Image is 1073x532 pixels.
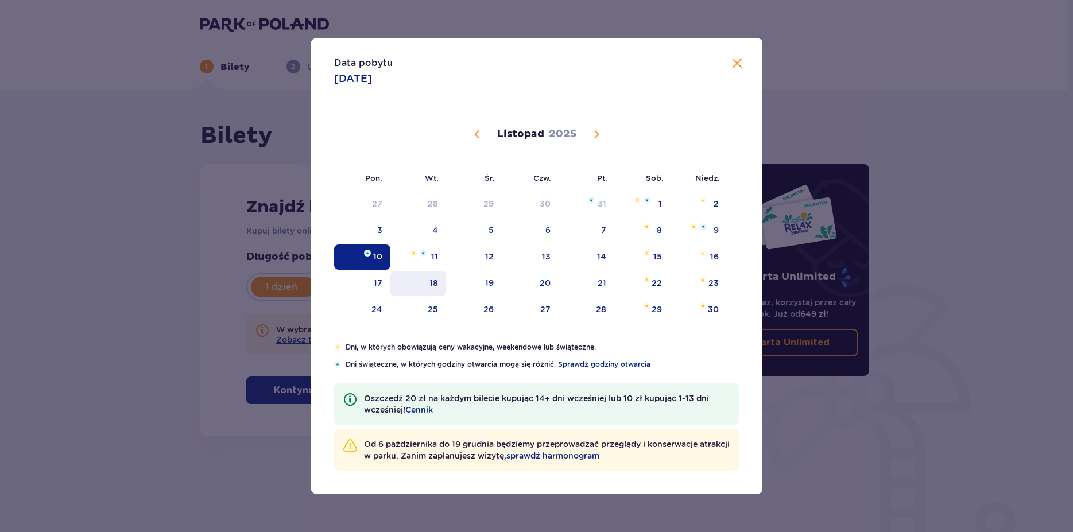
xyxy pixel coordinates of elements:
a: Sprawdź godziny otwarcia [558,359,650,370]
p: Dni, w których obowiązują ceny wakacyjne, weekendowe lub świąteczne. [346,342,739,352]
img: Pomarańczowa gwiazdka [334,344,342,351]
div: 25 [428,304,438,315]
td: niedziela, 23 listopada 2025 [670,271,727,296]
img: Niebieska gwiazdka [588,197,595,204]
p: [DATE] [334,72,372,86]
div: 31 [598,198,606,209]
td: piątek, 21 listopada 2025 [559,271,614,296]
td: poniedziałek, 17 listopada 2025 [334,271,391,296]
img: Pomarańczowa gwiazdka [643,250,650,257]
td: piątek, 14 listopada 2025 [559,244,614,270]
div: 28 [428,198,438,209]
a: Cennik [405,404,433,415]
td: środa, 26 listopada 2025 [446,297,502,323]
td: czwartek, 30 października 2025 [502,192,559,217]
div: 30 [540,198,551,209]
div: 17 [374,277,382,289]
td: czwartek, 20 listopada 2025 [502,271,559,296]
td: czwartek, 6 listopada 2025 [502,218,559,243]
td: niedziela, 2 listopada 2025 [670,192,727,217]
td: sobota, 8 listopada 2025 [614,218,670,243]
div: 29 [483,198,494,209]
img: Pomarańczowa gwiazdka [699,197,707,204]
small: Wt. [425,173,439,182]
td: sobota, 29 listopada 2025 [614,297,670,323]
small: Pt. [597,173,607,182]
td: czwartek, 27 listopada 2025 [502,297,559,323]
div: 3 [377,224,382,236]
td: środa, 19 listopada 2025 [446,271,502,296]
td: piątek, 31 października 2025 [559,192,614,217]
td: niedziela, 9 listopada 2025 [670,218,727,243]
small: Pon. [365,173,382,182]
div: 4 [432,224,438,236]
div: 27 [372,198,382,209]
img: Pomarańczowa gwiazdka [634,197,641,204]
div: 13 [542,251,551,262]
td: poniedziałek, 27 października 2025 [334,192,391,217]
button: Następny miesiąc [590,127,603,141]
img: Niebieska gwiazdka [644,197,650,204]
div: 21 [598,277,606,289]
button: Zamknij [730,57,744,71]
td: środa, 29 października 2025 [446,192,502,217]
td: piątek, 28 listopada 2025 [559,297,614,323]
div: 19 [485,277,494,289]
img: Pomarańczowa gwiazdka [643,223,650,230]
td: sobota, 15 listopada 2025 [614,244,670,270]
td: czwartek, 13 listopada 2025 [502,244,559,270]
td: wtorek, 11 listopada 2025 [390,244,446,270]
button: Poprzedni miesiąc [470,127,484,141]
div: 18 [429,277,438,289]
p: 2025 [549,127,576,141]
div: 7 [601,224,606,236]
small: Śr. [485,173,495,182]
td: sobota, 1 listopada 2025 [614,192,670,217]
img: Niebieska gwiazdka [420,250,427,257]
img: Pomarańczowa gwiazdka [699,250,707,257]
small: Czw. [533,173,551,182]
div: 23 [708,277,719,289]
div: 12 [485,251,494,262]
td: sobota, 22 listopada 2025 [614,271,670,296]
div: 26 [483,304,494,315]
td: środa, 5 listopada 2025 [446,218,502,243]
small: Sob. [646,173,664,182]
div: 28 [596,304,606,315]
div: 2 [714,198,719,209]
td: niedziela, 30 listopada 2025 [670,297,727,323]
div: 15 [653,251,662,262]
td: Data zaznaczona. poniedziałek, 10 listopada 2025 [334,244,391,270]
div: 8 [657,224,662,236]
p: Oszczędź 20 zł na każdym bilecie kupując 14+ dni wcześniej lub 10 zł kupując 1-13 dni wcześniej! [364,393,730,415]
img: Pomarańczowa gwiazdka [643,302,650,309]
img: Pomarańczowa gwiazdka [410,250,417,257]
small: Niedz. [695,173,720,182]
div: 14 [597,251,606,262]
td: poniedziałek, 3 listopada 2025 [334,218,391,243]
a: sprawdź harmonogram [506,450,599,461]
img: Pomarańczowa gwiazdka [643,276,650,283]
div: 11 [431,251,438,262]
div: 6 [545,224,551,236]
img: Pomarańczowa gwiazdka [699,302,707,309]
img: Niebieska gwiazdka [364,250,371,257]
td: wtorek, 18 listopada 2025 [390,271,446,296]
div: 29 [652,304,662,315]
div: 22 [652,277,662,289]
p: Data pobytu [334,57,393,69]
p: Od 6 października do 19 grudnia będziemy przeprowadzać przeglądy i konserwacje atrakcji w parku. ... [364,438,730,461]
div: 20 [540,277,551,289]
img: Pomarańczowa gwiazdka [699,276,707,283]
img: Niebieska gwiazdka [700,223,707,230]
td: piątek, 7 listopada 2025 [559,218,614,243]
td: środa, 12 listopada 2025 [446,244,502,270]
div: 30 [708,304,719,315]
div: 9 [714,224,719,236]
div: 24 [371,304,382,315]
td: wtorek, 25 listopada 2025 [390,297,446,323]
div: 27 [540,304,551,315]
